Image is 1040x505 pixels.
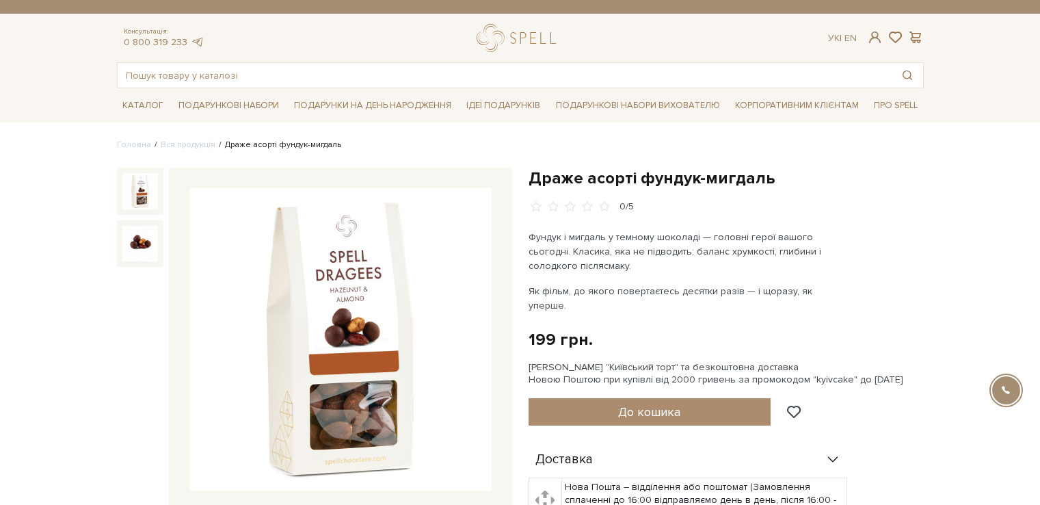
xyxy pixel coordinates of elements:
[529,361,924,386] div: [PERSON_NAME] "Київський торт" та безкоштовна доставка Новою Поштою при купівлі від 2000 гривень ...
[535,454,593,466] span: Доставка
[173,95,284,116] a: Подарункові набори
[122,226,158,261] img: Драже асорті фундук-мигдаль
[529,398,771,426] button: До кошика
[161,140,215,150] a: Вся продукція
[117,95,169,116] a: Каталог
[191,36,204,48] a: telegram
[828,32,857,44] div: Ук
[477,24,562,52] a: logo
[529,230,849,273] p: Фундук і мигдаль у темному шоколаді — головні герої вашого сьогодні. Класика, яка не підводить: б...
[529,329,593,350] div: 199 грн.
[289,95,457,116] a: Подарунки на День народження
[118,63,892,88] input: Пошук товару у каталозі
[844,32,857,44] a: En
[461,95,546,116] a: Ідеї подарунків
[215,139,341,151] li: Драже асорті фундук-мигдаль
[618,404,680,419] span: До кошика
[529,168,924,189] h1: Драже асорті фундук-мигдаль
[619,200,634,213] div: 0/5
[550,94,725,117] a: Подарункові набори вихователю
[892,63,923,88] button: Пошук товару у каталозі
[124,27,204,36] span: Консультація:
[189,188,492,491] img: Драже асорті фундук-мигдаль
[124,36,187,48] a: 0 800 319 233
[868,95,923,116] a: Про Spell
[122,173,158,209] img: Драже асорті фундук-мигдаль
[840,32,842,44] span: |
[730,94,864,117] a: Корпоративним клієнтам
[117,140,151,150] a: Головна
[529,284,849,313] p: Як фільм, до якого повертаєтесь десятки разів — і щоразу, як уперше.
